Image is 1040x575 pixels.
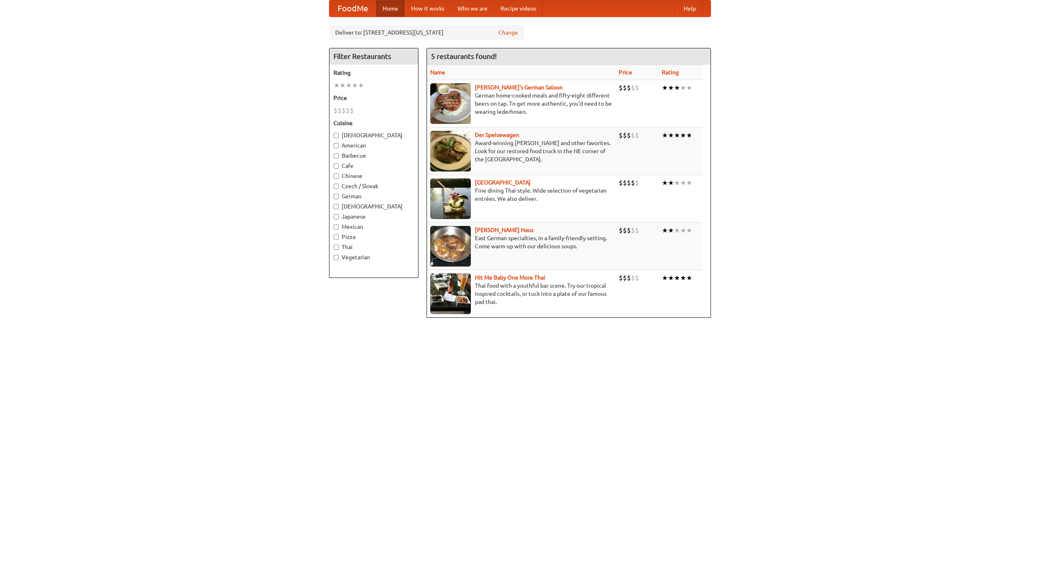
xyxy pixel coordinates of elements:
input: Pizza [334,234,339,240]
li: $ [635,178,639,187]
a: Hit Me Baby One More Thai [475,274,545,281]
li: ★ [662,83,668,92]
label: Cafe [334,162,414,170]
a: Rating [662,69,679,76]
li: ★ [668,83,674,92]
label: American [334,141,414,150]
a: How it works [405,0,451,17]
li: ★ [686,226,692,235]
li: ★ [674,226,680,235]
img: esthers.jpg [430,83,471,124]
li: $ [350,106,354,115]
input: Cafe [334,163,339,169]
li: $ [338,106,342,115]
label: Thai [334,243,414,251]
li: $ [627,178,631,187]
li: ★ [674,131,680,140]
p: Fine dining Thai-style. Wide selection of vegetarian entrées. We also deliver. [430,187,612,203]
h5: Rating [334,69,414,77]
a: Price [619,69,632,76]
h5: Price [334,94,414,102]
li: ★ [334,81,340,90]
li: $ [623,131,627,140]
img: speisewagen.jpg [430,131,471,171]
li: $ [631,83,635,92]
li: $ [631,226,635,235]
a: Name [430,69,445,76]
li: ★ [680,226,686,235]
img: satay.jpg [430,178,471,219]
li: $ [623,273,627,282]
label: Pizza [334,233,414,241]
li: ★ [680,131,686,140]
label: Mexican [334,223,414,231]
li: $ [631,178,635,187]
a: Change [498,28,518,37]
li: ★ [340,81,346,90]
li: $ [334,106,338,115]
li: ★ [686,131,692,140]
a: Recipe videos [494,0,543,17]
li: $ [627,83,631,92]
li: ★ [662,273,668,282]
li: ★ [352,81,358,90]
input: [DEMOGRAPHIC_DATA] [334,133,339,138]
input: Barbecue [334,153,339,158]
li: ★ [668,178,674,187]
li: $ [619,226,623,235]
li: $ [627,226,631,235]
li: ★ [680,83,686,92]
li: ★ [662,178,668,187]
a: [PERSON_NAME]'s German Saloon [475,84,563,91]
h5: Cuisine [334,119,414,127]
li: ★ [668,131,674,140]
a: Home [376,0,405,17]
label: Vegetarian [334,253,414,261]
li: ★ [686,178,692,187]
input: Vegetarian [334,255,339,260]
p: Thai food with a youthful bar scene. Try our tropical inspired cocktails, or tuck into a plate of... [430,282,612,306]
li: ★ [346,81,352,90]
li: ★ [680,273,686,282]
a: Help [677,0,702,17]
input: Czech / Slovak [334,184,339,189]
label: Japanese [334,213,414,221]
li: $ [627,131,631,140]
li: $ [623,178,627,187]
input: American [334,143,339,148]
p: German home-cooked meals and fifty-eight different beers on tap. To get more authentic, you'd nee... [430,91,612,116]
li: $ [342,106,346,115]
a: Who we are [451,0,494,17]
li: ★ [680,178,686,187]
li: $ [627,273,631,282]
li: $ [619,131,623,140]
li: $ [631,273,635,282]
li: ★ [686,273,692,282]
li: ★ [662,131,668,140]
a: Der Speisewagen [475,132,519,138]
input: [DEMOGRAPHIC_DATA] [334,204,339,209]
label: Barbecue [334,152,414,160]
label: Czech / Slovak [334,182,414,190]
img: kohlhaus.jpg [430,226,471,267]
li: ★ [674,178,680,187]
li: $ [635,226,639,235]
a: [GEOGRAPHIC_DATA] [475,179,531,186]
li: ★ [674,83,680,92]
label: German [334,192,414,200]
h4: Filter Restaurants [329,48,418,65]
li: ★ [674,273,680,282]
a: FoodMe [329,0,376,17]
li: $ [635,83,639,92]
li: ★ [358,81,364,90]
li: $ [619,178,623,187]
b: [PERSON_NAME] Haus [475,227,533,233]
li: $ [623,83,627,92]
li: $ [631,131,635,140]
input: Mexican [334,224,339,230]
p: Award-winning [PERSON_NAME] and other favorites. Look for our restored food truck in the NE corne... [430,139,612,163]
